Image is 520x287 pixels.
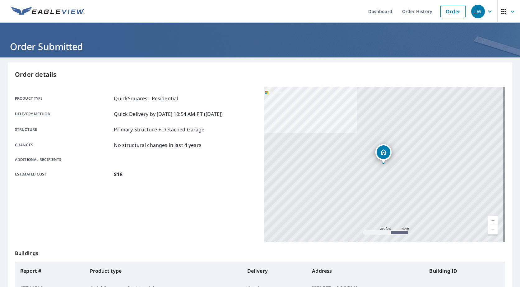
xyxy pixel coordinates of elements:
[488,225,498,235] a: Current Level 17, Zoom Out
[15,242,505,262] p: Buildings
[440,5,466,18] a: Order
[15,126,111,133] p: Structure
[114,126,204,133] p: Primary Structure + Detached Garage
[15,95,111,102] p: Product type
[114,110,223,118] p: Quick Delivery by [DATE] 10:54 AM PT ([DATE])
[15,110,111,118] p: Delivery method
[471,5,485,18] div: LW
[114,95,178,102] p: QuickSquares - Residential
[15,262,85,280] th: Report #
[11,7,85,16] img: EV Logo
[114,141,202,149] p: No structural changes in last 4 years
[242,262,307,280] th: Delivery
[114,171,122,178] p: $18
[488,216,498,225] a: Current Level 17, Zoom In
[424,262,505,280] th: Building ID
[15,70,505,79] p: Order details
[15,157,111,162] p: Additional recipients
[15,171,111,178] p: Estimated cost
[375,144,392,163] div: Dropped pin, building 1, Residential property, 81 Commonwealth Rd Watertown, MA 02472
[85,262,242,280] th: Product type
[15,141,111,149] p: Changes
[7,40,513,53] h1: Order Submitted
[307,262,424,280] th: Address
